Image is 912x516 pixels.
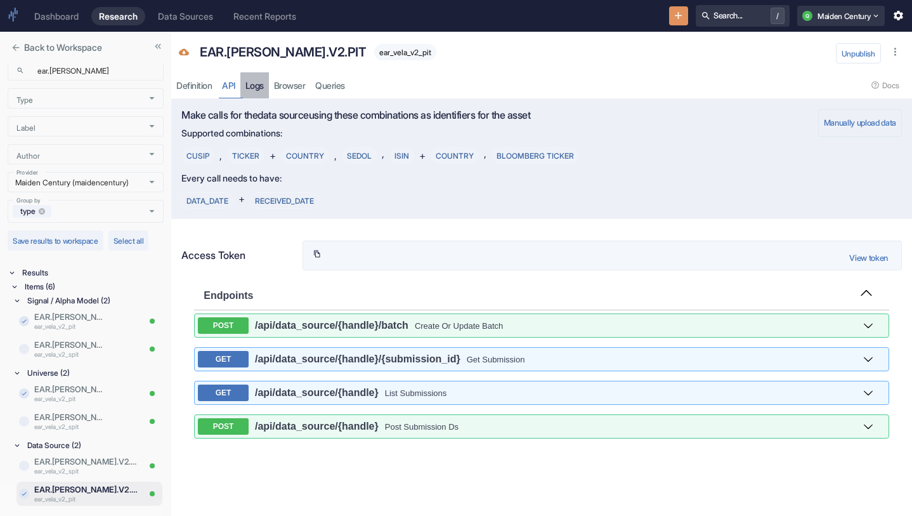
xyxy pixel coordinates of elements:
[382,147,384,164] span: ,
[281,151,329,161] span: COUNTRY
[8,39,24,56] button: close
[181,151,214,161] span: CUSIP
[415,321,863,331] div: Create Or Update Batch
[198,317,873,334] button: post ​/api​/data_source​/{handle}​/batch
[217,72,240,98] a: API
[181,126,660,140] p: Supported combinations:
[867,76,904,96] button: Docs
[255,320,408,331] span: /api /data_source /{handle} /batch
[145,175,159,189] button: Open
[16,168,38,176] label: Provider
[431,151,479,161] span: COUNTRY
[34,383,105,404] a: EAR.[PERSON_NAME].V2.PITear_vela_v2_pit
[150,38,166,55] button: Collapse Sidebar
[233,11,296,22] div: Recent Reports
[34,411,105,432] a: EAR.[PERSON_NAME].V2.SPITear_vela_v2_spit
[696,5,790,27] button: Search.../
[197,39,369,65] div: EAR.[PERSON_NAME].V2.PIT
[255,421,379,432] span: /api /data_source /{handle}
[467,355,863,364] div: Get Submission
[150,7,221,25] a: Data Sources
[198,317,249,334] span: POST
[198,418,873,435] button: post ​/api​/data_source​/{handle}
[181,248,295,263] p: Access Token
[219,149,222,162] span: ,
[34,466,138,476] p: ear_vela_v2_spit
[145,147,159,161] button: Open
[34,494,138,504] p: ear_vela_v2_pit
[176,80,212,91] div: Definition
[181,171,660,185] p: Every call needs to have:
[34,383,105,395] p: EAR.[PERSON_NAME].V2.PIT
[34,411,105,423] p: EAR.[PERSON_NAME].V2.SPIT
[198,385,873,401] button: get ​/api​/data_source​/{handle}
[492,151,579,161] span: BLOOMBERG TICKER
[34,311,105,331] a: EAR.[PERSON_NAME].V2.PITear_vela_v2_pit
[310,72,350,98] a: Queries
[182,196,233,206] span: DATA_DATE
[34,11,79,22] div: Dashboard
[802,11,812,21] div: Q
[171,72,912,98] div: resource tabs
[145,91,159,105] button: Open
[255,387,379,398] span: /api /data_source /{handle}
[158,11,213,22] div: Data Sources
[108,230,149,251] button: Select all
[181,109,660,121] h6: Make calls for the data source using these combinations as identifiers for the asset
[818,109,902,137] button: Manually upload data
[419,149,426,162] span: +
[34,484,138,504] a: EAR.[PERSON_NAME].V2.PITear_vela_v2_pit
[385,388,863,398] div: List Submissions
[269,72,311,98] a: Browser
[145,119,159,133] button: Open
[34,339,105,359] a: EAR.[PERSON_NAME].V2.SPITear_vela_v2_spit
[238,192,245,209] span: +
[198,351,249,367] span: GET
[484,147,486,164] span: ,
[99,11,138,22] div: Research
[342,151,377,161] span: SEDOL
[8,230,103,251] button: Save results to workspace
[34,339,105,351] p: EAR.[PERSON_NAME].V2.SPIT
[200,287,257,305] span: Endpoints
[20,266,164,280] div: Results
[34,394,105,404] p: ear_vela_v2_pit
[251,196,318,206] span: RECEIVED_DATE
[240,72,269,98] a: Logs
[179,47,189,60] span: Data Source
[25,366,164,380] div: Universe (2)
[227,151,264,161] span: TICKER
[34,456,138,468] p: EAR.[PERSON_NAME].V2.SPIT
[669,6,689,26] button: New Resource
[145,204,159,218] button: Open
[34,350,105,359] p: ear_vela_v2_spit
[34,484,138,496] p: EAR.[PERSON_NAME].V2.PIT
[15,206,41,216] span: type
[198,351,873,367] button: get ​/api​/data_source​/{handle}​/{submission_id}
[22,280,164,294] div: Items (6)
[389,151,414,161] span: ISIN
[34,422,105,432] p: ear_vela_v2_spit
[374,48,436,57] span: ear_vela_v2_pit
[255,354,460,364] span: /api /data_source /{handle} /{submission_id}
[226,7,304,25] a: Recent Reports
[25,294,164,308] div: Signal / Alpha Model (2)
[13,205,51,218] div: type
[34,311,105,323] p: EAR.[PERSON_NAME].V2.PIT
[797,6,885,26] button: QMaiden Century
[198,385,249,401] span: GET
[270,149,276,162] span: +
[844,244,893,272] button: View token
[24,41,102,54] p: Back to Workspace
[91,7,145,25] a: Research
[200,43,366,62] p: EAR.[PERSON_NAME].V2.PIT
[27,7,86,25] a: Dashboard
[385,422,863,432] div: Post Submission Ds
[856,284,876,303] button: Collapse operation
[334,149,337,162] span: ,
[836,43,881,63] button: Unpublish
[198,418,249,435] span: POST
[34,456,138,476] a: EAR.[PERSON_NAME].V2.SPITear_vela_v2_spit
[34,322,105,331] p: ear_vela_v2_pit
[16,196,41,204] label: Group by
